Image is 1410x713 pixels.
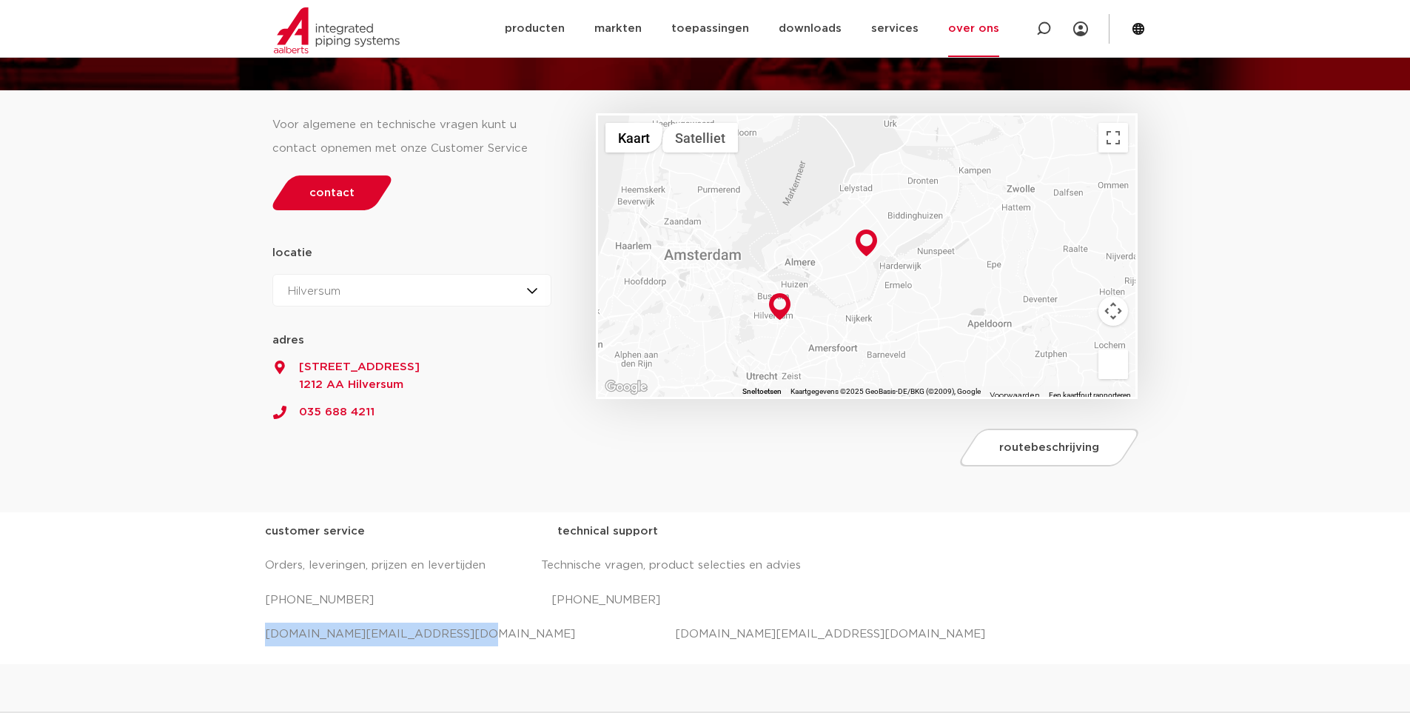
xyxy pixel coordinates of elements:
p: Orders, leveringen, prijzen en levertijden Technische vragen, product selecties en advies [265,554,1146,578]
button: Stratenkaart tonen [605,123,662,153]
button: Satellietbeelden tonen [662,123,738,153]
a: Voorwaarden [990,392,1040,399]
span: routebeschrijving [999,442,1099,453]
p: [PHONE_NUMBER] [PHONE_NUMBER] [265,589,1146,612]
span: Kaartgegevens ©2025 GeoBasis-DE/BKG (©2009), Google [790,387,981,395]
a: Een kaartfout rapporteren [1049,391,1131,399]
button: Sneltoetsen [742,386,782,397]
a: Dit gebied openen in Google Maps (er wordt een nieuw venster geopend) [602,378,651,397]
div: Voor algemene en technische vragen kunt u contact opnemen met onze Customer Service [272,113,552,161]
button: Bedieningsopties voor de kaartweergave [1098,296,1128,326]
span: contact [309,187,355,198]
a: contact [268,175,395,210]
span: Hilversum [288,286,340,297]
img: Google [602,378,651,397]
a: routebeschrijving [956,429,1143,466]
strong: locatie [272,247,312,258]
button: Weergave op volledig scherm aan- of uitzetten [1098,123,1128,153]
strong: customer service technical support [265,526,658,537]
button: Sleep Pegman de kaart op om Street View te openen [1098,349,1128,379]
p: [DOMAIN_NAME][EMAIL_ADDRESS][DOMAIN_NAME] [DOMAIN_NAME][EMAIL_ADDRESS][DOMAIN_NAME] [265,623,1146,646]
